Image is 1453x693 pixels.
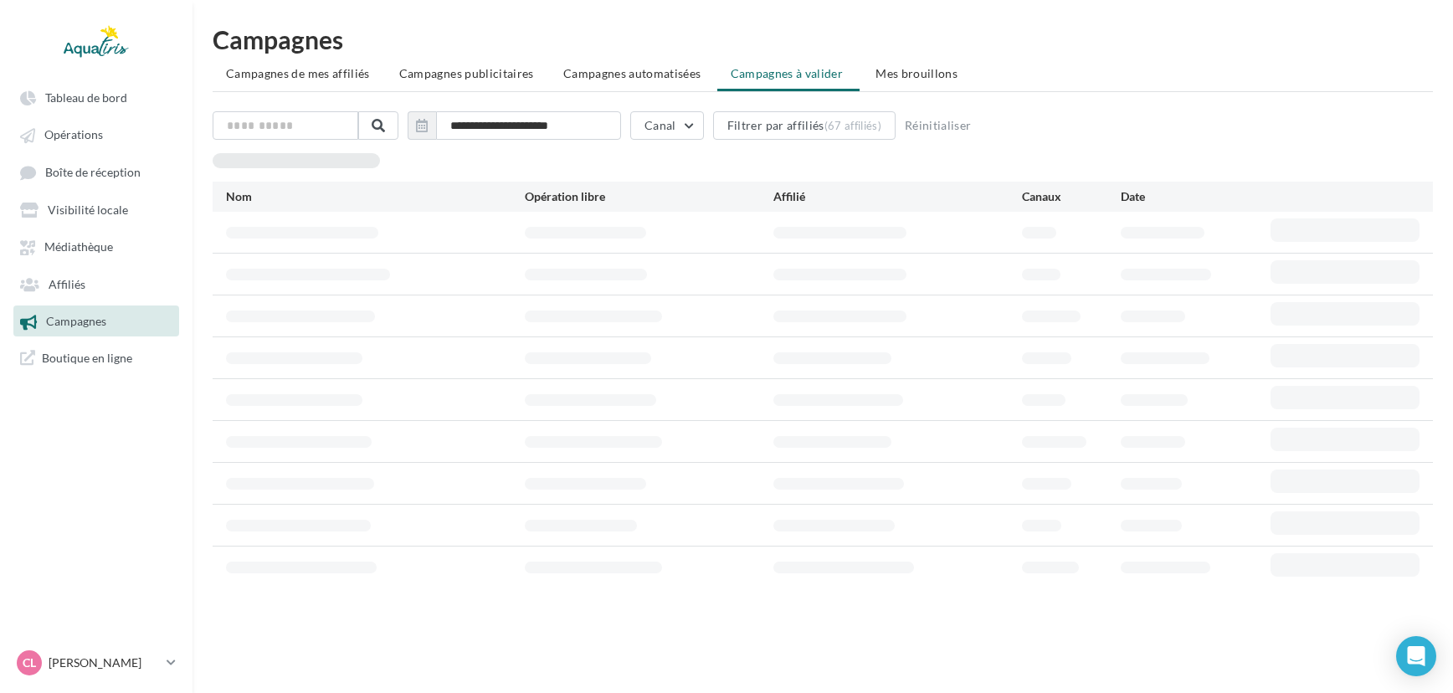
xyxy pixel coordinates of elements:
a: Campagnes [10,305,182,336]
span: CL [23,654,36,671]
span: Médiathèque [44,240,113,254]
div: Canaux [1022,188,1122,205]
button: Canal [630,111,704,140]
div: Affilié [773,188,1022,205]
span: Visibilité locale [48,203,128,217]
div: (67 affiliés) [824,119,881,132]
span: Campagnes [46,315,106,329]
div: Date [1121,188,1270,205]
span: Boutique en ligne [42,350,132,366]
span: Campagnes automatisées [563,66,701,80]
span: Opérations [44,128,103,142]
a: Boutique en ligne [10,343,182,372]
span: Affiliés [49,277,85,291]
a: Opérations [10,119,182,149]
a: Boîte de réception [10,157,182,187]
span: Campagnes publicitaires [399,66,534,80]
div: Nom [226,188,525,205]
div: Open Intercom Messenger [1396,636,1436,676]
span: Mes brouillons [875,66,958,80]
span: Campagnes de mes affiliés [226,66,370,80]
div: Opération libre [525,188,773,205]
button: Filtrer par affiliés(67 affiliés) [713,111,896,140]
button: Réinitialiser [898,116,978,136]
h1: Campagnes [213,27,1433,52]
p: [PERSON_NAME] [49,654,160,671]
a: Affiliés [10,269,182,299]
a: Médiathèque [10,231,182,261]
span: Boîte de réception [45,165,141,179]
a: Visibilité locale [10,194,182,224]
a: CL [PERSON_NAME] [13,647,179,679]
span: Tableau de bord [45,90,127,105]
a: Tableau de bord [10,82,182,112]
